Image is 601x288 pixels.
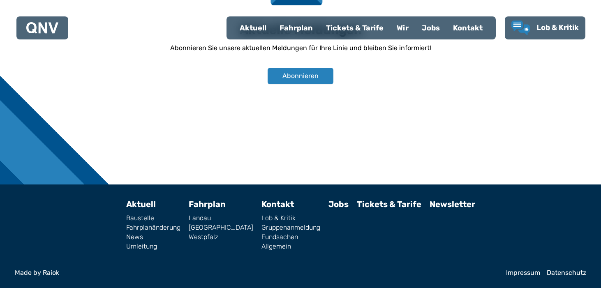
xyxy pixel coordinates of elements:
[319,17,390,39] a: Tickets & Tarife
[189,234,253,240] a: Westpfalz
[170,43,431,53] p: Abonnieren Sie unsere aktuellen Meldungen für Ihre Linie und bleiben Sie informiert!
[261,215,320,221] a: Lob & Kritik
[261,199,294,209] a: Kontakt
[261,234,320,240] a: Fundsachen
[282,71,319,81] span: Abonnieren
[126,199,156,209] a: Aktuell
[328,199,349,209] a: Jobs
[390,17,415,39] a: Wir
[261,224,320,231] a: Gruppenanmeldung
[446,17,489,39] a: Kontakt
[126,243,180,250] a: Umleitung
[189,224,253,231] a: [GEOGRAPHIC_DATA]
[261,243,320,250] a: Allgemein
[511,21,579,35] a: Lob & Kritik
[430,199,475,209] a: Newsletter
[15,270,499,276] a: Made by Raiok
[415,17,446,39] a: Jobs
[189,215,253,221] a: Landau
[126,234,180,240] a: News
[189,199,226,209] a: Fahrplan
[233,17,273,39] a: Aktuell
[547,270,586,276] a: Datenschutz
[268,68,333,84] button: Abonnieren
[26,22,58,34] img: QNV Logo
[26,20,58,36] a: QNV Logo
[273,17,319,39] a: Fahrplan
[126,215,180,221] a: Baustelle
[536,23,579,32] span: Lob & Kritik
[506,270,540,276] a: Impressum
[126,224,180,231] a: Fahrplanänderung
[357,199,421,209] a: Tickets & Tarife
